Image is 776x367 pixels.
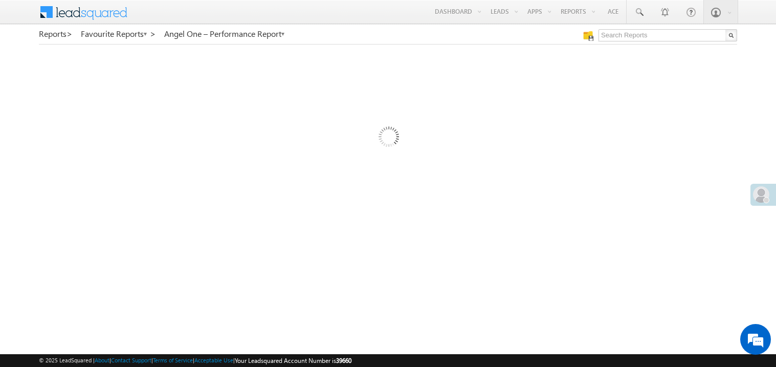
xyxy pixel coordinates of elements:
[336,357,351,364] span: 39660
[95,357,109,363] a: About
[235,357,351,364] span: Your Leadsquared Account Number is
[66,28,73,39] span: >
[150,28,156,39] span: >
[335,85,441,191] img: Loading...
[583,31,593,41] img: Manage all your saved reports!
[39,29,73,38] a: Reports>
[39,356,351,365] span: © 2025 LeadSquared | | | | |
[81,29,156,38] a: Favourite Reports >
[153,357,193,363] a: Terms of Service
[194,357,233,363] a: Acceptable Use
[598,29,737,41] input: Search Reports
[164,29,285,38] a: Angel One – Performance Report
[111,357,151,363] a: Contact Support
